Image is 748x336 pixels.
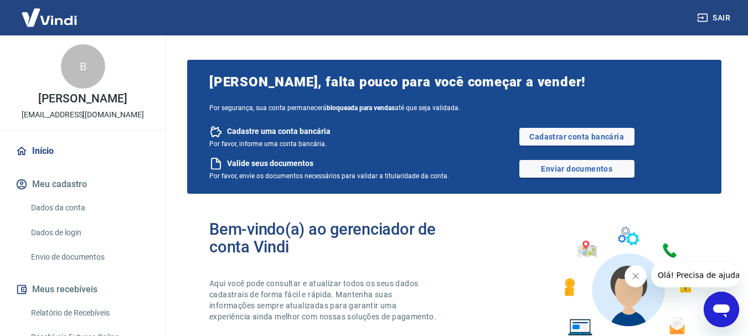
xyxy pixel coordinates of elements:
[22,109,144,121] p: [EMAIL_ADDRESS][DOMAIN_NAME]
[209,278,439,322] p: Aqui você pode consultar e atualizar todos os seus dados cadastrais de forma fácil e rápida. Mant...
[519,160,634,178] a: Enviar documentos
[625,265,647,287] iframe: Fechar mensagem
[27,221,152,244] a: Dados de login
[651,263,739,287] iframe: Mensagem da empresa
[519,128,634,146] a: Cadastrar conta bancária
[704,292,739,327] iframe: Botão para abrir a janela de mensagens
[227,126,331,137] span: Cadastre uma conta bancária
[209,140,327,148] span: Por favor, informe uma conta bancária.
[13,172,152,197] button: Meu cadastro
[13,1,85,34] img: Vindi
[209,220,455,256] h2: Bem-vindo(a) ao gerenciador de conta Vindi
[13,139,152,163] a: Início
[27,302,152,324] a: Relatório de Recebíveis
[209,172,449,180] span: Por favor, envie os documentos necessários para validar a titularidade da conta.
[227,158,313,169] span: Valide seus documentos
[61,44,105,89] div: B
[27,197,152,219] a: Dados da conta
[7,8,93,17] span: Olá! Precisa de ajuda?
[695,8,735,28] button: Sair
[209,104,699,112] span: Por segurança, sua conta permanecerá até que seja validada.
[13,277,152,302] button: Meus recebíveis
[209,73,699,91] span: [PERSON_NAME], falta pouco para você começar a vender!
[327,104,395,112] b: bloqueada para vendas
[38,93,127,105] p: [PERSON_NAME]
[27,246,152,268] a: Envio de documentos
